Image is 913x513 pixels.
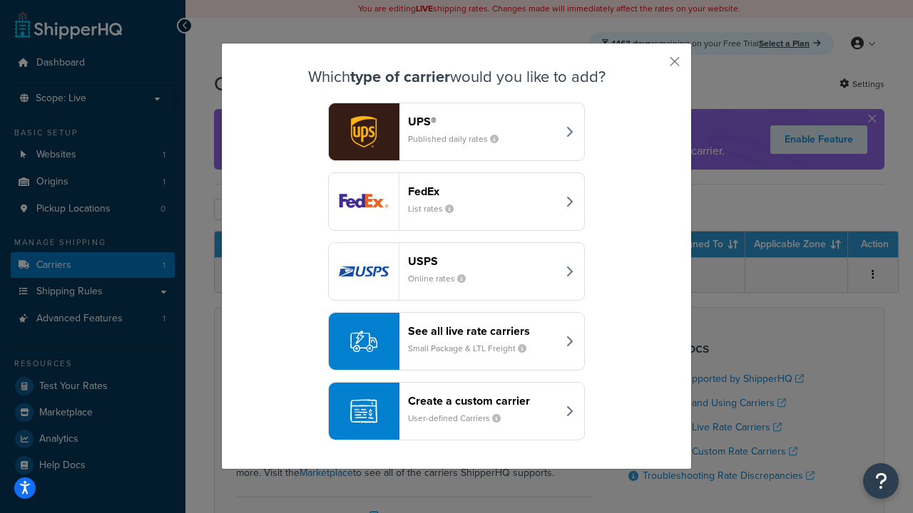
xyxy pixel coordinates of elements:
img: ups logo [329,103,399,160]
button: Open Resource Center [863,463,899,499]
button: See all live rate carriersSmall Package & LTL Freight [328,312,585,370]
small: Small Package & LTL Freight [408,342,538,355]
header: See all live rate carriers [408,324,557,338]
small: List rates [408,202,465,215]
button: Create a custom carrierUser-defined Carriers [328,382,585,440]
img: icon-carrier-custom-c93b8a24.svg [350,398,377,425]
header: UPS® [408,115,557,128]
strong: type of carrier [350,65,450,88]
button: ups logoUPS®Published daily rates [328,103,585,161]
small: Online rates [408,272,477,285]
h3: Which would you like to add? [257,68,656,85]
button: fedEx logoFedExList rates [328,172,585,231]
small: Published daily rates [408,133,510,145]
button: usps logoUSPSOnline rates [328,242,585,301]
img: fedEx logo [329,173,399,230]
header: FedEx [408,185,557,198]
header: Create a custom carrier [408,394,557,408]
img: usps logo [329,243,399,300]
small: User-defined Carriers [408,412,512,425]
header: USPS [408,254,557,268]
img: icon-carrier-liverate-becf4550.svg [350,328,377,355]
